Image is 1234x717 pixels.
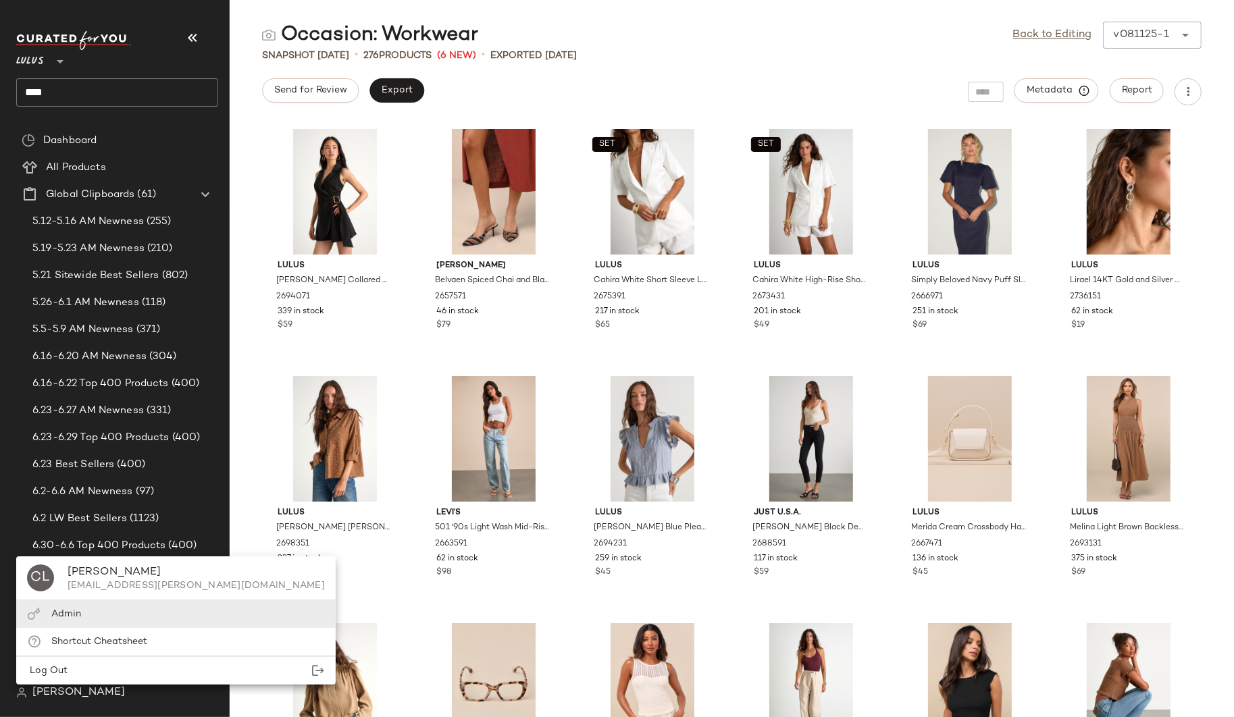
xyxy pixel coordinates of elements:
[276,275,391,287] span: [PERSON_NAME] Collared Wrap Belted Romper
[436,260,551,272] span: [PERSON_NAME]
[43,133,97,149] span: Dashboard
[32,214,144,230] span: 5.12-5.16 AM Newness
[133,484,155,500] span: (97)
[1071,319,1085,331] span: $19
[32,349,147,365] span: 6.16-6.20 AM Newness
[159,268,188,284] span: (802)
[16,46,44,70] span: Lulus
[32,484,133,500] span: 6.2-6.6 AM Newness
[139,295,166,311] span: (118)
[1071,260,1186,272] span: Lulus
[27,666,68,676] span: Log Out
[436,566,451,579] span: $98
[595,507,710,519] span: Lulus
[584,129,721,255] img: 2675391_02_front_2025-07-24.jpg
[276,291,310,303] span: 2694071
[276,538,309,550] span: 2698351
[267,376,403,502] img: 2698351_01_hero_2025-07-25.jpg
[147,349,177,365] span: (304)
[912,553,958,565] span: 136 in stock
[594,538,627,550] span: 2694231
[134,187,156,203] span: (61)
[752,538,786,550] span: 2688591
[127,511,159,527] span: (1123)
[754,507,869,519] span: Just U.s.a.
[426,129,562,255] img: 2657571_01_OM.jpg
[32,685,125,701] span: [PERSON_NAME]
[751,137,781,152] button: SET
[46,187,134,203] span: Global Clipboards
[754,553,798,565] span: 117 in stock
[592,137,622,152] button: SET
[1070,522,1185,534] span: Melina Light Brown Backless Drop Waist Midi Dress
[752,522,867,534] span: [PERSON_NAME] Black Denim High-Rise Skinny Jeans
[911,522,1026,534] span: Merida Cream Crossbody Handbag
[594,522,709,534] span: [PERSON_NAME] Blue Pleated Cotton Button-Up Top
[27,608,41,620] img: svg%3e
[752,291,785,303] span: 2673431
[262,22,478,49] div: Occasion: Workwear
[32,457,114,473] span: 6.23 Best Sellers
[482,47,485,63] span: •
[278,306,324,318] span: 339 in stock
[68,564,325,581] div: [PERSON_NAME]
[754,260,869,272] span: Lulus
[262,78,359,103] button: Send for Review
[902,129,1038,255] img: 2666971_06_misc_2025-07-23_1.jpg
[435,538,467,550] span: 2663591
[902,376,1038,502] img: 2667471_02_front_2025-07-18.jpg
[490,49,577,63] p: Exported [DATE]
[170,430,201,446] span: (400)
[595,306,640,318] span: 217 in stock
[595,566,611,579] span: $45
[426,376,562,502] img: 2663591_01_hero_2025-07-08.jpg
[911,538,942,550] span: 2667471
[134,322,161,338] span: (371)
[278,319,292,331] span: $59
[911,291,943,303] span: 2666971
[16,687,27,698] img: svg%3e
[1070,275,1185,287] span: Lirael 14KT Gold and Silver Chain Link Drop Earrings
[22,134,35,147] img: svg%3e
[1071,306,1113,318] span: 62 in stock
[743,129,879,255] img: 2673431_02_front_2025-08-07.jpg
[278,260,392,272] span: Lulus
[145,241,173,257] span: (210)
[754,306,801,318] span: 201 in stock
[30,567,50,589] span: CL
[595,260,710,272] span: Lulus
[32,511,127,527] span: 6.2 LW Best Sellers
[594,291,625,303] span: 2675391
[1060,129,1197,255] img: 2736151_01_OM_2025-08-05.jpg
[363,51,379,61] span: 276
[51,609,81,619] span: Admin
[144,214,172,230] span: (255)
[16,31,131,50] img: cfy_white_logo.C9jOOHJF.svg
[595,319,610,331] span: $65
[144,403,172,419] span: (331)
[276,522,391,534] span: [PERSON_NAME] [PERSON_NAME] Polka Dot Long Sleeve Button-Up Top
[32,241,145,257] span: 5.19-5.23 AM Newness
[262,49,349,63] span: Snapshot [DATE]
[595,553,642,565] span: 259 in stock
[1121,85,1152,96] span: Report
[262,28,276,42] img: svg%3e
[32,430,170,446] span: 6.23-6.29 Top 400 Products
[1071,566,1085,579] span: $69
[169,376,200,392] span: (400)
[32,295,139,311] span: 5.26-6.1 AM Newness
[32,538,166,554] span: 6.30-6.6 Top 400 Products
[1060,376,1197,502] img: 2693131_01_hero.jpg
[437,49,476,63] span: (6 New)
[51,637,147,647] span: Shortcut Cheatsheet
[912,566,928,579] span: $45
[435,522,550,534] span: 501 '90s Light Wash Mid-Rise Straight Leg Jeans
[752,275,867,287] span: Cahira White High-Rise Shorts
[1070,538,1102,550] span: 2693131
[436,507,551,519] span: Levi's
[363,49,432,63] div: Products
[1114,27,1169,43] div: v081125-1
[355,47,358,63] span: •
[114,457,145,473] span: (400)
[32,268,159,284] span: 5.21 Sitewide Best Sellers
